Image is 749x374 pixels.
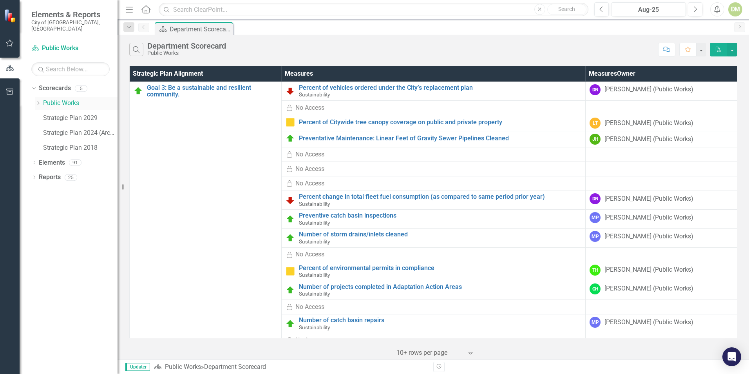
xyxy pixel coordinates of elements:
a: Percent of vehicles ordered under the City’s replacement plan [299,84,581,91]
td: Double-Click to Edit Right Click for Context Menu [282,210,586,229]
img: Proceeding as Planned [134,86,143,96]
div: Department Scorecard [147,42,226,50]
div: [PERSON_NAME] (Public Works) [604,232,693,241]
small: City of [GEOGRAPHIC_DATA], [GEOGRAPHIC_DATA] [31,19,110,32]
div: JH [590,134,601,145]
div: LT [590,118,601,129]
a: Percent of environmental permits in compliance [299,265,581,272]
td: Double-Click to Edit Right Click for Context Menu [282,281,586,300]
a: Percent change in total fleet fuel consumption (as compared to same period prior year) [299,193,581,200]
div: No Access [295,250,324,259]
div: Public Works [147,50,226,56]
div: [PERSON_NAME] (Public Works) [604,318,693,327]
div: DN [590,84,601,95]
td: Double-Click to Edit Right Click for Context Menu [282,131,586,147]
div: Aug-25 [614,5,683,15]
div: Department Scorecard [170,24,231,34]
div: TH [590,265,601,276]
img: Proceeding as Planned [286,214,295,224]
div: MP [590,212,601,223]
div: Department Scorecard [204,363,266,370]
div: [PERSON_NAME] (Public Works) [604,135,693,144]
span: Sustainability [299,238,330,245]
td: Double-Click to Edit Right Click for Context Menu [282,229,586,247]
div: » [154,363,427,372]
div: [PERSON_NAME] (Public Works) [604,284,693,293]
img: Proceeding as Planned [286,233,295,243]
div: Open Intercom Messenger [722,347,741,366]
span: Sustainability [299,91,330,98]
img: Proceeding as Planned [286,285,295,295]
img: ClearPoint Strategy [4,9,18,23]
input: Search Below... [31,62,110,76]
td: Double-Click to Edit Right Click for Context Menu [282,82,586,100]
td: Double-Click to Edit Right Click for Context Menu [282,115,586,131]
div: 91 [69,159,81,166]
img: Proceeding as Planned [286,319,295,329]
a: Percent of Citywide tree canopy coverage on public and private property [299,119,581,126]
span: Elements & Reports [31,10,110,19]
span: Search [558,6,575,12]
button: DM [728,2,742,16]
img: Monitoring Progress [286,267,295,276]
div: 5 [75,85,87,92]
img: Reviewing for Improvement [286,86,295,96]
button: Search [547,4,586,15]
div: No Access [295,150,324,159]
a: Strategic Plan 2018 [43,143,118,153]
a: Strategic Plan 2029 [43,114,118,123]
td: Double-Click to Edit Right Click for Context Menu [282,314,586,333]
a: Public Works [31,44,110,53]
div: No Access [295,165,324,174]
div: No Access [295,303,324,312]
span: Sustainability [299,290,330,297]
a: Number of projects completed in Adaptation Action Areas [299,283,581,290]
a: Number of storm drains/inlets cleaned [299,231,581,238]
div: No Access [295,103,324,113]
td: Double-Click to Edit Right Click for Context Menu [130,82,282,367]
div: No Access [295,336,324,345]
img: Reviewing for Improvement [286,196,295,205]
a: Preventive catch basin inspections [299,212,581,219]
div: MP [590,231,601,242]
a: Public Works [43,99,118,108]
div: DN [590,193,601,204]
span: Sustainability [299,324,330,330]
div: [PERSON_NAME] (Public Works) [604,213,693,222]
td: Double-Click to Edit Right Click for Context Menu [282,262,586,281]
a: Public Works [165,363,201,370]
a: Reports [39,173,61,182]
div: MP [590,317,601,328]
div: [PERSON_NAME] (Public Works) [604,85,693,94]
div: [PERSON_NAME] (Public Works) [604,119,693,128]
img: Monitoring Progress [286,118,295,127]
td: Double-Click to Edit Right Click for Context Menu [282,191,586,210]
div: [PERSON_NAME] (Public Works) [604,265,693,274]
a: Preventative Maintenance: Linear Feet of Gravity Sewer Pipelines Cleaned [299,135,581,142]
div: No Access [295,179,324,188]
span: Sustainability [299,272,330,278]
img: Proceeding as Planned [286,134,295,143]
a: Scorecards [39,84,71,93]
a: Strategic Plan 2024 (Archive) [43,129,118,138]
a: Elements [39,158,65,167]
button: Aug-25 [611,2,686,16]
span: Sustainability [299,220,330,226]
a: Number of catch basin repairs [299,317,581,324]
a: Goal 3: Be a sustainable and resilient community. [147,84,277,98]
div: 25 [65,174,77,181]
div: [PERSON_NAME] (Public Works) [604,194,693,203]
input: Search ClearPoint... [159,3,588,16]
div: GH [590,283,601,294]
span: Sustainability [299,201,330,207]
span: Updater [125,363,150,371]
